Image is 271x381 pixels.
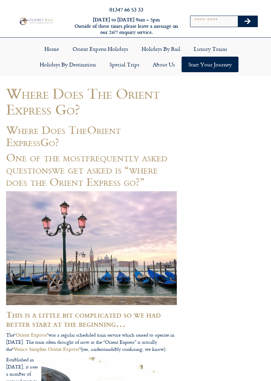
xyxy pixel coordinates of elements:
a: Home [38,41,66,57]
p: The was a regular scheduled train service which ceased to operate in [DATE]. The train often thou... [6,331,177,353]
a: 01347 66 53 33 [109,5,143,13]
a: Holidays by Rail [135,41,187,57]
strong: ‘ ’ [12,345,81,353]
a: Start your Journey [182,57,238,72]
strong: ‘ ’ [14,331,48,338]
button: Search [238,16,257,27]
a: Orient Express [16,331,47,338]
a: Special Trips [103,57,146,72]
a: Orient Express Holidays [66,41,135,57]
a: frequently asked questions [6,149,167,178]
img: Planet Rail Train Holidays Logo [18,17,54,25]
h6: [DATE] to [DATE] 9am – 5pm Outside of these times please leave a message on our 24/7 enquiry serv... [74,17,179,36]
h2: This is a little bit complicated so we had better start at the beginning… [6,310,177,328]
a: Venice Simplon Orient Express [14,345,79,353]
h1: Where Does The Orient Express Go? [6,85,177,118]
a: About Us [146,57,182,72]
img: Where Does The Orient Express Go - Venice [6,191,177,305]
a: Holidays by Destination [33,57,103,72]
a: Orient Express [6,121,121,150]
h1: Where Does The Go? [6,124,177,148]
h1: One of the most we get asked is “where does the Orient Express go?” [6,151,177,188]
a: Luxury Trains [187,41,234,57]
nav: Menu [3,41,268,72]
